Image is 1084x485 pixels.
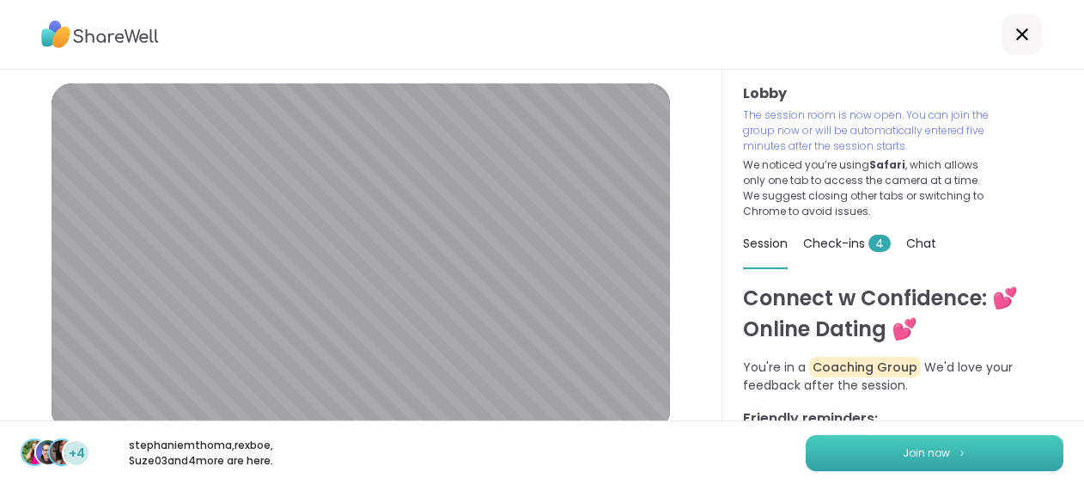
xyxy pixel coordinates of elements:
span: 4 [868,235,891,252]
p: stephaniemthoma , rexboe , Suze03 and 4 more are here. [105,438,297,469]
span: Join now [903,445,950,461]
h1: Connect w Confidence: 💕 Online Dating 💕 [743,283,1063,345]
h3: Lobby [743,83,1063,104]
span: Chat [906,235,936,252]
span: Check-ins [803,235,891,252]
h3: Friendly reminders: [743,408,1063,429]
img: stephaniemthoma [22,440,46,464]
img: Suze03 [50,440,74,464]
p: We noticed you’re using , which allows only one tab to access the camera at a time. We suggest cl... [743,157,990,219]
img: ShareWell Logomark [957,448,967,457]
img: ShareWell Logo [41,15,159,54]
span: Coaching Group [809,357,921,378]
span: +4 [69,445,85,463]
button: Join now [806,435,1063,471]
span: Session [743,235,788,252]
p: You're in a We'd love your feedback after the session. [743,359,1063,395]
b: Safari [869,157,905,172]
img: rexboe [36,440,60,464]
p: The session room is now open. You can join the group now or will be automatically entered five mi... [743,107,990,154]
